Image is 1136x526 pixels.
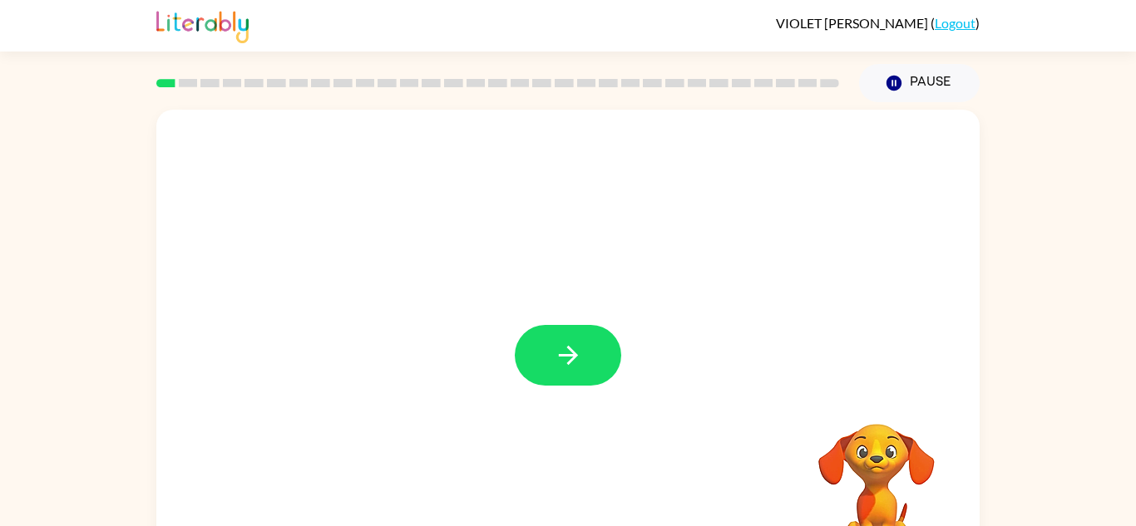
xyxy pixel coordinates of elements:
[859,64,980,102] button: Pause
[776,15,980,31] div: ( )
[935,15,975,31] a: Logout
[776,15,931,31] span: VIOLET [PERSON_NAME]
[156,7,249,43] img: Literably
